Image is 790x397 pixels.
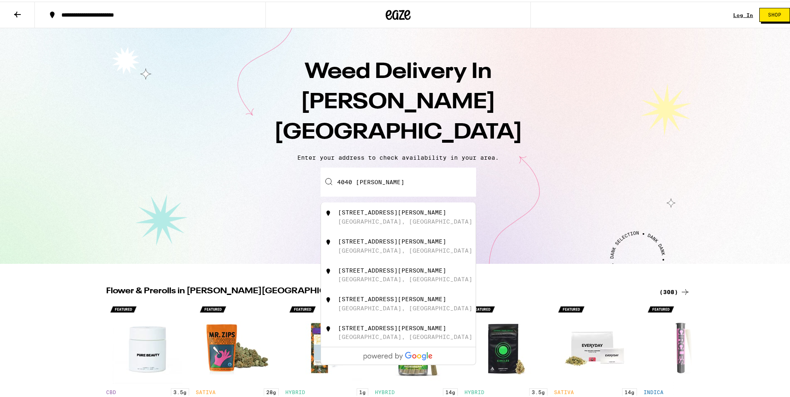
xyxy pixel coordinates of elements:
[733,11,753,16] a: Log In
[5,6,60,12] span: Hi. Need any help?
[338,207,446,214] div: [STREET_ADDRESS][PERSON_NAME]
[464,388,484,393] p: HYBRID
[338,323,446,330] div: [STREET_ADDRESS][PERSON_NAME]
[554,300,637,382] img: Everyday - Apple Jack Pre-Ground - 14g
[659,285,690,295] a: (308)
[644,388,664,393] p: INDICA
[338,294,446,301] div: [STREET_ADDRESS][PERSON_NAME]
[554,388,574,393] p: SATIVA
[324,294,333,302] img: 4040 Hornbrook Court
[338,246,472,252] div: [GEOGRAPHIC_DATA], [GEOGRAPHIC_DATA]
[274,90,523,142] span: [PERSON_NAME][GEOGRAPHIC_DATA]
[264,387,279,395] p: 28g
[321,166,476,195] input: Enter your delivery address
[324,265,333,274] img: 4040 Hornbrook Street
[529,387,547,395] p: 3.5g
[464,300,547,382] img: Circles Base Camp - Headband - 3.5g
[338,303,472,310] div: [GEOGRAPHIC_DATA], [GEOGRAPHIC_DATA]
[285,388,305,393] p: HYBRID
[375,388,395,393] p: HYBRID
[196,388,216,393] p: SATIVA
[338,265,446,272] div: [STREET_ADDRESS][PERSON_NAME]
[768,11,781,16] span: Shop
[171,387,189,395] p: 3.5g
[8,153,788,159] p: Enter your address to check availability in your area.
[324,207,333,216] img: 4040 Hornbrook Ave
[106,300,189,382] img: Pure Beauty - Gush Mints 1:1 - 3.5g
[196,300,279,382] img: Mr. Zips - Sunshine Punch - 28g
[324,323,333,331] img: 4040 Hornbrook Road
[644,300,727,382] img: Circles Base Camp - Forbidden Fruit - 1g
[338,217,472,223] div: [GEOGRAPHIC_DATA], [GEOGRAPHIC_DATA]
[622,387,637,395] p: 14g
[253,56,543,146] h1: Weed Delivery In
[759,6,790,20] button: Shop
[357,387,368,395] p: 1g
[106,285,649,295] h2: Flower & Prerolls in [PERSON_NAME][GEOGRAPHIC_DATA]
[338,332,472,339] div: [GEOGRAPHIC_DATA], [GEOGRAPHIC_DATA]
[324,236,333,245] img: 4040 Hornbrook Court
[338,236,446,243] div: [STREET_ADDRESS][PERSON_NAME]
[106,388,116,393] p: CBD
[443,387,458,395] p: 14g
[285,300,368,382] img: Stone Road - Purple Runtz Hash & Diamonds Infused - 1g
[338,274,472,281] div: [GEOGRAPHIC_DATA], [GEOGRAPHIC_DATA]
